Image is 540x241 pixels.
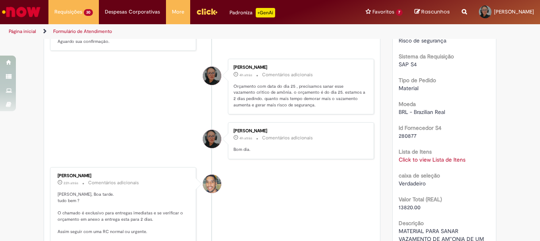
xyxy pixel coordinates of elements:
[399,108,445,116] span: BRL - Brazilian Real
[1,4,42,20] img: ServiceNow
[54,8,82,16] span: Requisições
[399,148,432,155] b: Lista de Itens
[399,53,454,60] b: Sistema da Requisição
[399,196,442,203] b: Valor Total (REAL)
[399,100,416,108] b: Moeda
[396,9,403,16] span: 7
[53,28,112,35] a: Formulário de Atendimento
[372,8,394,16] span: Favoritos
[239,136,252,141] time: 27/08/2025 10:39:49
[58,174,190,178] div: [PERSON_NAME]
[399,124,442,131] b: Id Fornecedor S4
[399,156,465,163] a: Click to view Lista de Itens
[64,181,78,185] time: 26/08/2025 16:39:01
[233,83,366,108] p: Orçamento com data do dia 25 , precisamos sanar esse vazamento critico de amônia. o orçamento é d...
[233,129,366,133] div: [PERSON_NAME]
[6,24,354,39] ul: Trilhas de página
[262,71,313,78] small: Comentários adicionais
[196,6,218,17] img: click_logo_yellow_360x200.png
[415,8,450,16] a: Rascunhos
[262,135,313,141] small: Comentários adicionais
[399,180,426,187] span: Verdadeiro
[399,172,440,179] b: caixa de seleção
[84,9,93,16] span: 30
[239,136,252,141] span: 4h atrás
[399,37,446,44] span: Risco de segurança
[399,204,420,211] span: 13820.00
[9,28,36,35] a: Página inicial
[233,65,366,70] div: [PERSON_NAME]
[399,132,417,139] span: 280877
[399,61,417,68] span: SAP S4
[494,8,534,15] span: [PERSON_NAME]
[229,8,275,17] div: Padroniza
[105,8,160,16] span: Despesas Corporativas
[203,67,221,85] div: Jessica Rodrigues Santos
[239,73,252,77] time: 27/08/2025 10:41:55
[421,8,450,15] span: Rascunhos
[203,130,221,148] div: Jessica Rodrigues Santos
[256,8,275,17] p: +GenAi
[399,77,436,84] b: Tipo de Pedido
[172,8,184,16] span: More
[64,181,78,185] span: 22h atrás
[399,220,424,227] b: Descrição
[239,73,252,77] span: 4h atrás
[88,179,139,186] small: Comentários adicionais
[233,147,366,153] p: Bom dia.
[203,175,221,193] div: William Souza Da Silva
[399,85,418,92] span: Material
